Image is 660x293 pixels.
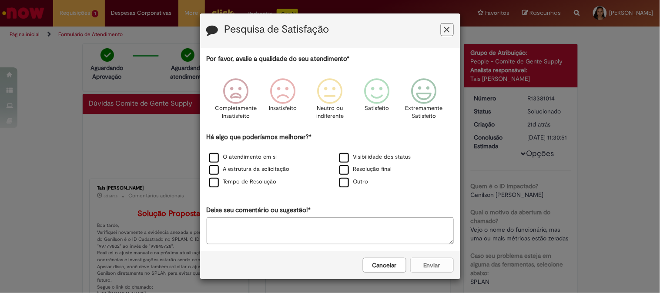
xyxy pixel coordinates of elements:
div: Satisfeito [355,72,399,131]
label: Por favor, avalie a qualidade do seu atendimento* [207,54,350,63]
label: Resolução final [339,165,392,173]
p: Satisfeito [365,104,389,113]
label: Visibilidade dos status [339,153,411,161]
p: Insatisfeito [269,104,297,113]
div: Há algo que poderíamos melhorar?* [207,133,454,189]
div: Insatisfeito [261,72,305,131]
label: Tempo de Resolução [209,178,277,186]
p: Extremamente Satisfeito [405,104,443,120]
div: Extremamente Satisfeito [402,72,446,131]
label: O atendimento em si [209,153,277,161]
p: Completamente Insatisfeito [215,104,257,120]
p: Neutro ou indiferente [314,104,345,120]
label: Deixe seu comentário ou sugestão!* [207,206,311,215]
label: A estrutura da solicitação [209,165,290,173]
div: Neutro ou indiferente [308,72,352,131]
label: Pesquisa de Satisfação [224,24,329,35]
button: Cancelar [363,258,406,273]
label: Outro [339,178,369,186]
div: Completamente Insatisfeito [214,72,258,131]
